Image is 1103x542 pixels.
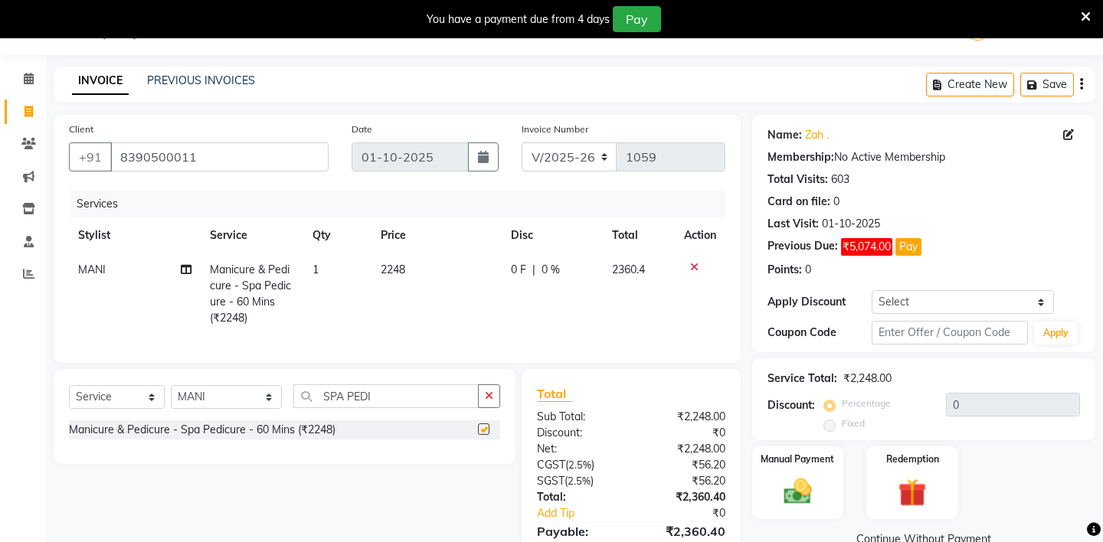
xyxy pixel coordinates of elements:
span: 2.5% [568,475,591,487]
div: Coupon Code [768,325,872,341]
button: +91 [69,142,112,171]
div: Points: [768,262,802,278]
span: 1 [313,263,319,276]
div: Previous Due: [768,238,838,256]
div: Last Visit: [768,216,819,232]
input: Search or Scan [293,384,479,408]
th: Price [371,218,502,253]
span: SGST [537,474,565,488]
label: Invoice Number [522,122,588,136]
div: 01-10-2025 [822,216,880,232]
button: Pay [613,6,661,32]
a: Add Tip [525,505,649,521]
span: CGST [537,458,565,472]
div: Service Total: [768,371,837,387]
div: Discount: [525,425,631,441]
div: Card on file: [768,194,830,210]
th: Total [603,218,674,253]
th: Action [675,218,725,253]
div: Net: [525,441,631,457]
div: ₹2,248.00 [843,371,892,387]
div: 603 [831,171,849,188]
span: 2248 [381,263,405,276]
div: ₹2,360.40 [631,522,737,540]
a: PREVIOUS INVOICES [147,73,255,87]
div: Apply Discount [768,294,872,310]
div: ₹56.20 [631,473,737,489]
div: No Active Membership [768,149,1080,165]
div: ₹2,248.00 [631,441,737,457]
button: Save [1020,73,1074,96]
label: Date [352,122,372,136]
div: Services [70,190,737,218]
div: ₹0 [649,505,737,521]
div: Total: [525,489,631,505]
span: 0 F [511,262,526,278]
button: Apply [1034,322,1078,344]
span: 2.5% [568,459,591,471]
div: Membership: [768,149,834,165]
span: 2360.4 [612,263,645,276]
div: Payable: [525,522,631,540]
div: ( ) [525,473,631,489]
label: Manual Payment [761,452,834,466]
span: 0 % [542,262,560,278]
img: _gift.svg [889,475,935,511]
label: Fixed [842,416,865,430]
div: Sub Total: [525,409,631,425]
label: Percentage [842,397,891,410]
span: Manicure & Pedicure - Spa Pedicure - 60 Mins (₹2248) [210,263,291,325]
a: INVOICE [72,67,129,95]
button: Create New [926,73,1014,96]
div: ( ) [525,457,631,473]
th: Disc [502,218,603,253]
div: ₹0 [631,425,737,441]
span: ₹5,074.00 [841,238,892,256]
label: Redemption [886,452,939,466]
th: Qty [303,218,371,253]
span: MANI [78,263,106,276]
div: Name: [768,127,802,143]
div: ₹2,248.00 [631,409,737,425]
div: ₹56.20 [631,457,737,473]
div: ₹2,360.40 [631,489,737,505]
a: Zah . [805,127,829,143]
img: _cash.svg [775,475,821,508]
span: | [532,262,535,278]
div: You have a payment due from 4 days [427,11,610,28]
div: Total Visits: [768,171,828,188]
th: Service [201,218,303,253]
th: Stylist [69,218,201,253]
div: 0 [833,194,840,210]
button: Pay [895,238,921,256]
label: Client [69,122,93,136]
input: Search by Name/Mobile/Email/Code [110,142,329,171]
div: 0 [805,262,811,278]
span: Total [537,386,572,402]
div: Manicure & Pedicure - Spa Pedicure - 60 Mins (₹2248) [69,422,335,438]
input: Enter Offer / Coupon Code [872,321,1028,344]
div: Discount: [768,397,815,413]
